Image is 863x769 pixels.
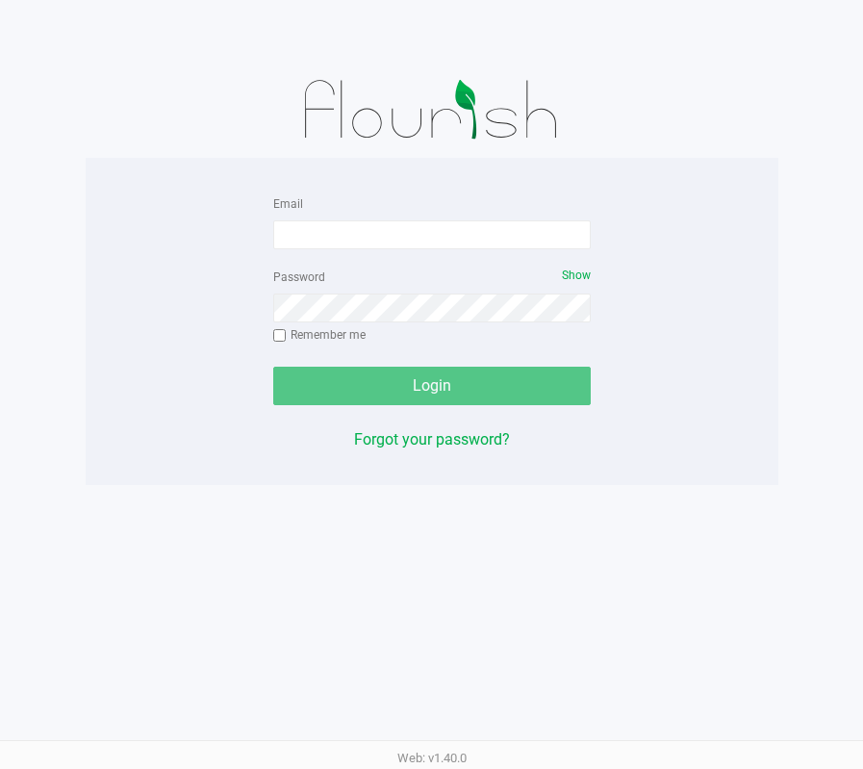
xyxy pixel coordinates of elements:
label: Email [273,195,303,213]
label: Remember me [273,326,366,344]
input: Remember me [273,329,287,343]
span: Show [562,269,591,282]
label: Password [273,269,325,286]
span: Web: v1.40.0 [397,751,467,765]
button: Forgot your password? [354,428,510,451]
